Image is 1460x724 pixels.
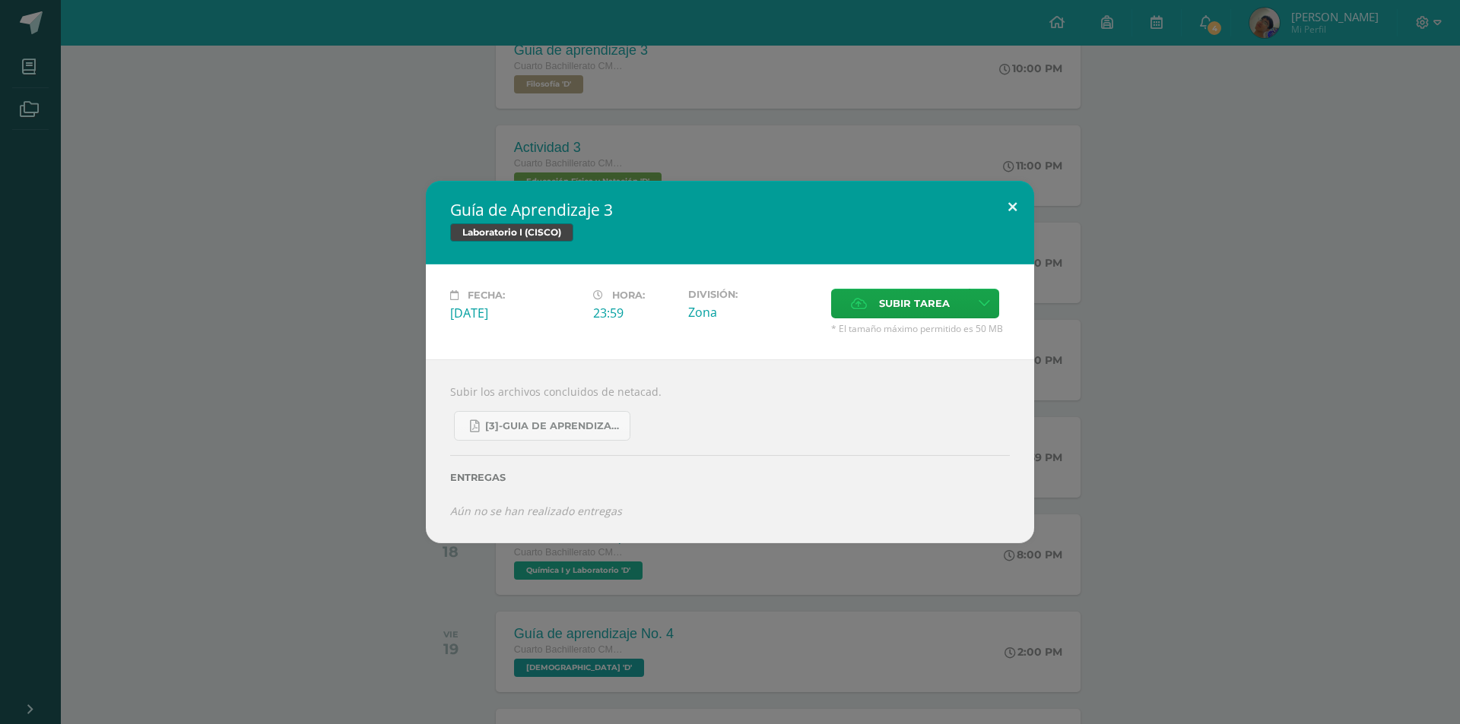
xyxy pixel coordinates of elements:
[612,289,645,301] span: Hora:
[468,289,505,301] span: Fecha:
[991,181,1034,232] button: Close (Esc)
[450,472,1010,483] label: Entregas
[450,504,622,518] i: Aún no se han realizado entregas
[450,199,1010,220] h2: Guía de Aprendizaje 3
[831,322,1010,335] span: * El tamaño máximo permitido es 50 MB
[485,420,622,432] span: [3]-GUIA DE APRENDIZAJE 3 IV [PERSON_NAME] CISCO UNIDAD 4.pdf
[879,289,950,318] span: Subir tarea
[688,289,819,300] label: División:
[593,305,676,321] div: 23:59
[688,304,819,321] div: Zona
[450,305,581,321] div: [DATE]
[426,359,1034,542] div: Subir los archivos concluidos de netacad.
[454,411,630,441] a: [3]-GUIA DE APRENDIZAJE 3 IV [PERSON_NAME] CISCO UNIDAD 4.pdf
[450,223,573,242] span: Laboratorio I (CISCO)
